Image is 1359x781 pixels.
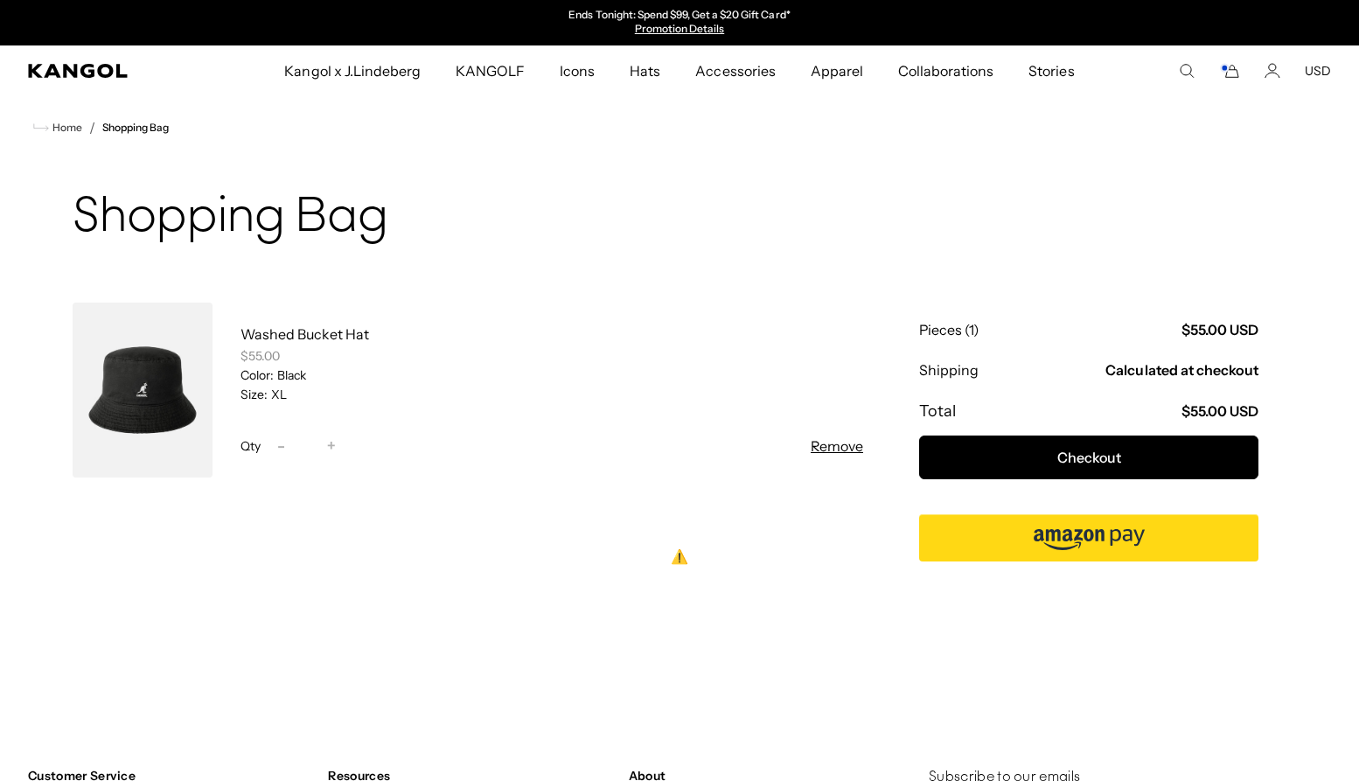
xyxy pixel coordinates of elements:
[695,45,775,96] span: Accessories
[240,367,274,383] dt: Color:
[499,9,860,37] slideshow-component: Announcement bar
[294,436,318,457] input: Quantity for Washed Bucket Hat
[240,387,268,402] dt: Size:
[102,122,169,134] a: Shopping Bag
[1265,63,1280,79] a: Account
[267,45,438,96] a: Kangol x J.Lindeberg
[438,45,542,96] a: KANGOLF
[28,64,187,78] a: Kangol
[560,45,595,96] span: Icons
[318,436,345,457] button: +
[73,191,1286,247] h1: Shopping Bag
[82,117,95,138] li: /
[33,120,82,136] a: Home
[793,45,881,96] a: Apparel
[635,22,724,35] a: Promotion Details
[811,436,863,457] button: Remove Washed Bucket Hat - Black / XL
[277,435,285,458] span: -
[919,360,979,380] p: Shipping
[456,45,525,96] span: KANGOLF
[630,45,660,96] span: Hats
[1219,63,1240,79] button: Cart
[327,435,336,458] span: +
[284,45,421,96] span: Kangol x J.Lindeberg
[1105,360,1258,380] p: Calculated at checkout
[268,387,287,402] dd: XL
[612,45,678,96] a: Hats
[881,45,1011,96] a: Collaborations
[919,561,1258,609] iframe: PayPal-paypal
[1181,320,1258,339] p: $55.00 USD
[1305,63,1331,79] button: USD
[919,436,1258,479] button: Checkout
[240,438,261,454] span: Qty
[542,45,612,96] a: Icons
[240,325,369,343] a: Washed Bucket Hat
[919,320,979,339] p: Pieces (1)
[49,122,82,134] span: Home
[268,436,294,457] button: -
[898,45,993,96] span: Collaborations
[919,401,956,422] p: Total
[919,514,1258,561] div: Amazon Pay - Use your Amazon account
[240,348,863,364] div: $55.00
[499,9,860,37] div: Announcement
[568,9,790,23] p: Ends Tonight: Spend $99, Get a $20 Gift Card*
[811,45,863,96] span: Apparel
[1179,63,1195,79] summary: Search here
[499,9,860,37] div: 1 of 2
[1011,45,1091,96] a: Stories
[274,367,306,383] dd: Black
[678,45,792,96] a: Accessories
[1181,401,1258,421] p: $55.00 USD
[1028,45,1074,96] span: Stories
